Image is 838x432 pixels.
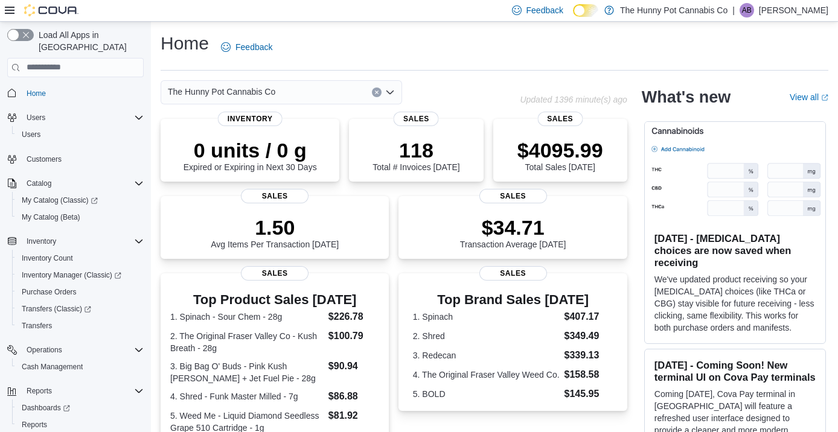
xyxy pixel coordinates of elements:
dd: $86.88 [328,389,380,404]
dt: 4. The Original Fraser Valley Weed Co. [413,369,560,381]
button: Customers [2,150,149,168]
a: Inventory Manager (Classic) [12,267,149,284]
span: Users [17,127,144,142]
p: The Hunny Pot Cannabis Co [620,3,728,17]
dd: $145.95 [565,387,613,401]
h3: Top Brand Sales [DATE] [413,293,613,307]
a: Transfers [17,319,57,333]
span: Customers [22,151,144,167]
h2: What's new [642,87,731,107]
span: Sales [479,266,547,281]
a: My Catalog (Classic) [12,192,149,209]
a: Inventory Manager (Classic) [17,268,126,282]
div: Transaction Average [DATE] [460,215,566,249]
span: Transfers (Classic) [22,304,91,314]
span: Operations [22,343,144,357]
span: Catalog [27,179,51,188]
dt: 4. Shred - Funk Master Milled - 7g [170,390,324,402]
span: My Catalog (Classic) [22,195,98,205]
span: Dashboards [22,403,70,413]
span: Sales [241,266,309,281]
p: 118 [373,138,459,162]
span: Operations [27,345,62,355]
button: Inventory Count [12,250,149,267]
dt: 1. Spinach [413,311,560,323]
span: Transfers (Classic) [17,302,144,316]
span: Inventory [218,112,283,126]
span: Inventory [27,237,56,246]
a: Cash Management [17,360,88,374]
span: Transfers [22,321,52,331]
p: | [732,3,735,17]
a: Dashboards [12,399,149,416]
span: Customers [27,154,62,164]
span: Dashboards [17,401,144,415]
span: Reports [22,384,144,398]
p: $4095.99 [517,138,603,162]
span: Catalog [22,176,144,191]
span: Reports [27,386,52,396]
h1: Home [161,31,209,56]
button: Cash Management [12,358,149,375]
span: Load All Apps in [GEOGRAPHIC_DATA] [34,29,144,53]
a: Users [17,127,45,142]
span: The Hunny Pot Cannabis Co [168,84,275,99]
dd: $407.17 [565,310,613,324]
span: Purchase Orders [17,285,144,299]
button: Users [22,110,50,125]
dt: 2. The Original Fraser Valley Co - Kush Breath - 28g [170,330,324,354]
img: Cova [24,4,78,16]
button: Inventory [22,234,61,249]
span: Feedback [235,41,272,53]
dt: 1. Spinach - Sour Chem - 28g [170,311,324,323]
dd: $158.58 [565,367,613,382]
span: Users [22,130,40,139]
span: Transfers [17,319,144,333]
span: Inventory Manager (Classic) [17,268,144,282]
span: Reports [22,420,47,430]
button: Transfers [12,317,149,334]
a: My Catalog (Classic) [17,193,103,208]
a: Reports [17,418,52,432]
p: Updated 1396 minute(s) ago [520,95,627,104]
a: Purchase Orders [17,285,82,299]
span: Home [22,86,144,101]
span: Cash Management [22,362,83,372]
button: Reports [2,383,149,399]
button: Operations [2,341,149,358]
dd: $81.92 [328,408,380,423]
a: Dashboards [17,401,75,415]
button: Catalog [2,175,149,192]
span: Feedback [526,4,563,16]
svg: External link [821,94,828,101]
button: Home [2,84,149,102]
a: Inventory Count [17,251,78,265]
button: Users [2,109,149,126]
span: Users [27,113,45,122]
div: Angeline Buck [740,3,754,17]
h3: Top Product Sales [DATE] [170,293,379,307]
a: Transfers (Classic) [17,302,96,316]
span: Cash Management [17,360,144,374]
dd: $226.78 [328,310,380,324]
span: Dark Mode [573,17,574,17]
p: 1.50 [211,215,339,240]
span: Sales [241,189,309,203]
span: Inventory Count [17,251,144,265]
span: Reports [17,418,144,432]
dt: 3. Redecan [413,349,560,361]
span: Sales [479,189,547,203]
button: Purchase Orders [12,284,149,300]
a: Home [22,86,51,101]
div: Avg Items Per Transaction [DATE] [211,215,339,249]
a: Transfers (Classic) [12,300,149,317]
a: View allExternal link [790,92,828,102]
dt: 5. BOLD [413,388,560,400]
p: $34.71 [460,215,566,240]
a: My Catalog (Beta) [17,210,85,224]
button: Clear input [372,87,382,97]
input: Dark Mode [573,4,598,17]
a: Feedback [216,35,277,59]
span: Home [27,89,46,98]
dt: 2. Shred [413,330,560,342]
